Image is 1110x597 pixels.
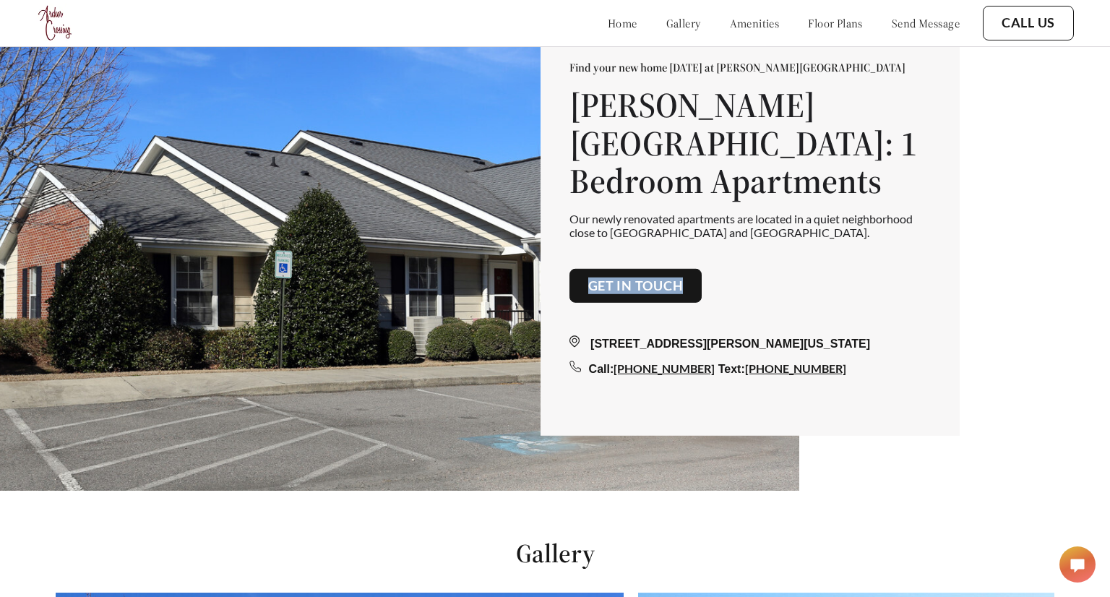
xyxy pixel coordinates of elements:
[730,16,780,30] a: amenities
[569,212,931,239] p: Our newly renovated apartments are located in a quiet neighborhood close to [GEOGRAPHIC_DATA] and...
[588,278,684,293] a: Get in touch
[569,60,931,74] p: Find your new home [DATE] at [PERSON_NAME][GEOGRAPHIC_DATA]
[666,16,701,30] a: gallery
[614,361,715,375] a: [PHONE_NUMBER]
[569,335,931,353] div: [STREET_ADDRESS][PERSON_NAME][US_STATE]
[608,16,637,30] a: home
[1002,15,1055,31] a: Call Us
[892,16,960,30] a: send message
[36,4,75,43] img: logo.png
[569,86,931,200] h1: [PERSON_NAME][GEOGRAPHIC_DATA]: 1 Bedroom Apartments
[569,268,702,303] button: Get in touch
[718,363,745,375] span: Text:
[808,16,863,30] a: floor plans
[983,6,1074,40] button: Call Us
[589,363,614,375] span: Call:
[745,361,846,375] a: [PHONE_NUMBER]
